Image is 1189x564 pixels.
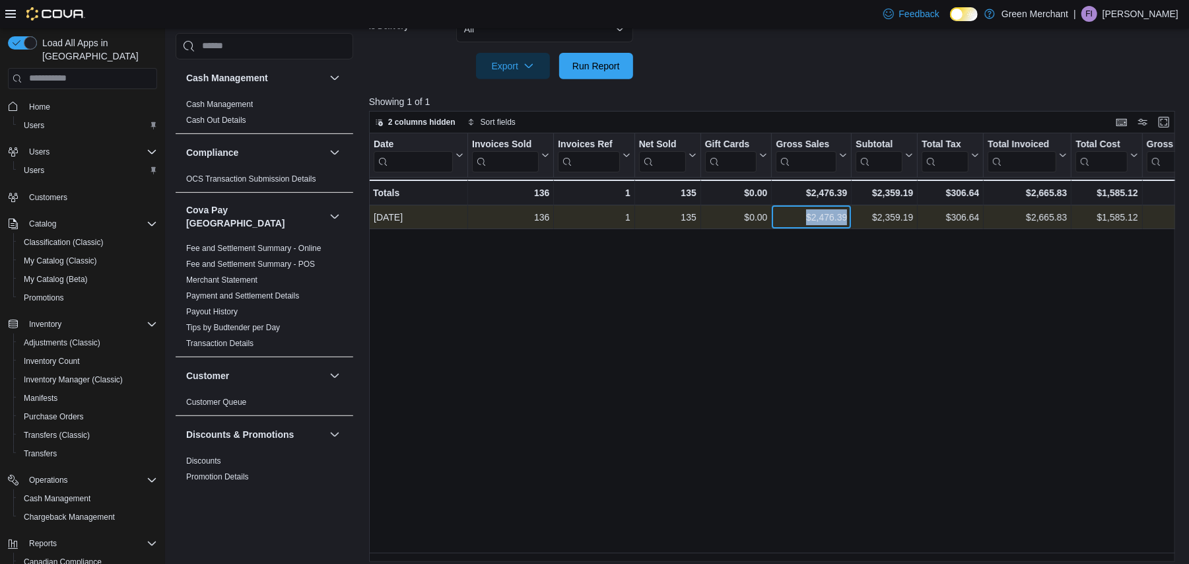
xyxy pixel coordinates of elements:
a: Users [18,162,50,178]
button: Invoices Ref [558,138,630,172]
span: Operations [29,475,68,485]
button: Promotions [13,289,162,307]
button: Adjustments (Classic) [13,334,162,352]
span: Adjustments (Classic) [24,337,100,348]
span: My Catalog (Classic) [24,256,97,266]
span: Inventory [29,319,61,330]
span: Transaction Details [186,338,254,349]
a: Inventory Count [18,353,85,369]
button: Catalog [24,216,61,232]
div: $2,476.39 [776,209,847,225]
div: Date [374,138,453,151]
button: Inventory Manager (Classic) [13,370,162,389]
span: OCS Transaction Submission Details [186,174,316,184]
span: Inventory Manager (Classic) [24,374,123,385]
span: Operations [24,472,157,488]
span: Reports [29,538,57,549]
span: My Catalog (Beta) [18,271,157,287]
div: 135 [638,185,696,201]
a: OCS Transaction Submission Details [186,174,316,184]
button: Export [476,53,550,79]
div: Gift Card Sales [704,138,757,172]
div: 136 [472,185,549,201]
button: Total Tax [922,138,979,172]
button: Run Report [559,53,633,79]
a: Transfers [18,446,62,462]
span: Merchant Statement [186,275,257,285]
span: Purchase Orders [18,409,157,425]
div: $2,476.39 [776,185,847,201]
button: Display options [1135,114,1151,130]
span: Users [18,118,157,133]
div: Subtotal [856,138,902,172]
div: Total Invoiced [988,138,1056,172]
p: [PERSON_NAME] [1103,6,1178,22]
div: Subtotal [856,138,902,151]
button: Enter fullscreen [1156,114,1172,130]
button: Operations [3,471,162,489]
button: Gift Cards [704,138,767,172]
button: Catalog [3,215,162,233]
a: Home [24,99,55,115]
a: Transaction Details [186,339,254,348]
button: 2 columns hidden [370,114,461,130]
a: Merchant Statement [186,275,257,285]
a: Manifests [18,390,63,406]
button: All [456,16,633,42]
div: Net Sold [638,138,685,151]
span: My Catalog (Classic) [18,253,157,269]
span: My Catalog (Beta) [24,274,88,285]
div: Discounts & Promotions [176,453,353,506]
span: Classification (Classic) [24,237,104,248]
button: Discounts & Promotions [186,428,324,441]
button: Compliance [186,146,324,159]
a: Fee and Settlement Summary - POS [186,260,315,269]
span: Inventory Manager (Classic) [18,372,157,388]
div: Customer [176,394,353,415]
div: 136 [472,209,549,225]
span: Chargeback Management [24,512,115,522]
span: Cash Out Details [186,115,246,125]
span: Users [24,120,44,131]
button: Reports [3,534,162,553]
button: Sort fields [462,114,521,130]
button: Inventory [3,315,162,334]
a: Purchase Orders [18,409,89,425]
span: Home [29,102,50,112]
span: Run Report [572,59,620,73]
button: Users [13,161,162,180]
span: Reports [24,536,157,551]
div: $1,585.12 [1075,209,1138,225]
a: My Catalog (Beta) [18,271,93,287]
h3: Cash Management [186,71,268,85]
span: Transfers [18,446,157,462]
span: Manifests [24,393,57,404]
button: Subtotal [856,138,913,172]
div: $2,359.19 [856,209,913,225]
button: Net Sold [638,138,696,172]
span: Catalog [29,219,56,229]
span: Payout History [186,306,238,317]
div: Gross Sales [776,138,836,172]
span: Users [24,165,44,176]
div: Cash Management [176,96,353,133]
span: Manifests [18,390,157,406]
span: Discounts [186,456,221,466]
button: Customers [3,188,162,207]
span: Customers [29,192,67,203]
span: Promotions [24,293,64,303]
a: Customer Queue [186,398,246,407]
button: Reports [24,536,62,551]
button: Total Cost [1075,138,1138,172]
h3: Compliance [186,146,238,159]
span: Load All Apps in [GEOGRAPHIC_DATA] [37,36,157,63]
h3: Discounts & Promotions [186,428,294,441]
span: Catalog [24,216,157,232]
a: Inventory Manager (Classic) [18,372,128,388]
button: Compliance [327,145,343,160]
div: [DATE] [374,209,463,225]
button: Customer [327,368,343,384]
div: $306.64 [922,209,979,225]
span: Inventory Count [24,356,80,367]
